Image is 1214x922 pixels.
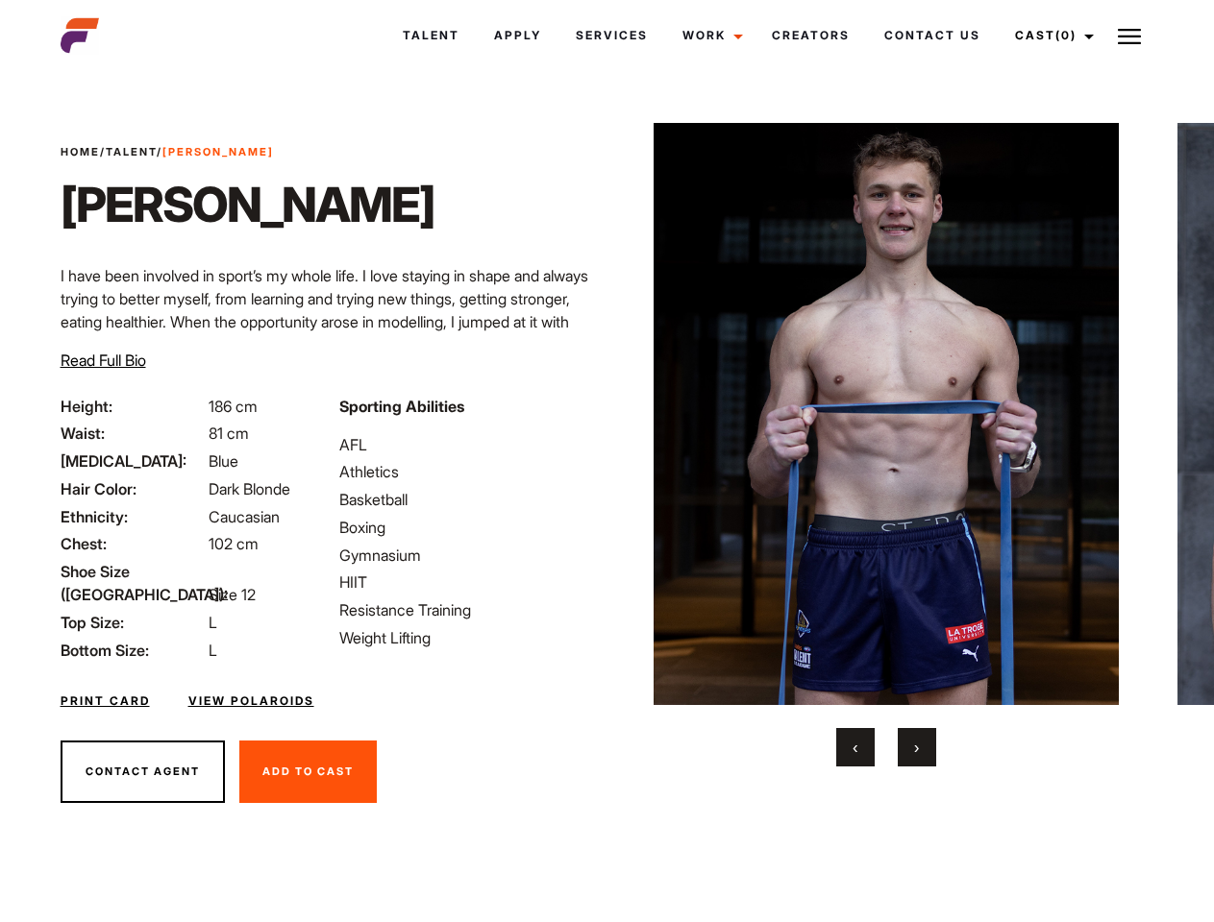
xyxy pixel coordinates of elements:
strong: Sporting Abilities [339,397,464,416]
h1: [PERSON_NAME] [61,176,434,233]
span: / / [61,144,274,160]
a: Work [665,10,755,61]
span: (0) [1055,28,1077,42]
a: Talent [385,10,477,61]
li: Gymnasium [339,544,595,567]
span: 81 cm [209,424,249,443]
a: Talent [106,145,157,158]
a: Print Card [61,692,150,710]
a: View Polaroids [188,692,314,710]
span: Size 12 [209,585,256,604]
span: Top Size: [61,611,205,634]
span: Chest: [61,532,205,555]
strong: [PERSON_NAME] [162,145,274,158]
li: Boxing [339,516,595,539]
span: Blue [209,451,238,471]
span: Dark Blonde [209,479,290,498]
span: Height: [61,395,205,418]
li: Basketball [339,488,595,511]
a: Contact Us [867,10,998,61]
button: Contact Agent [61,740,225,804]
li: Athletics [339,460,595,483]
span: Read Full Bio [61,351,146,370]
img: cropped-aefm-brand-fav-22-square.png [61,16,99,55]
button: Add To Cast [239,740,377,804]
span: Shoe Size ([GEOGRAPHIC_DATA]): [61,560,205,606]
a: Apply [477,10,558,61]
a: Home [61,145,100,158]
span: Waist: [61,422,205,445]
span: Ethnicity: [61,505,205,528]
button: Read Full Bio [61,349,146,372]
span: Previous [853,738,857,757]
span: Bottom Size: [61,639,205,662]
p: I have been involved in sport’s my whole life. I love staying in shape and always trying to bette... [61,264,596,449]
span: Hair Color: [61,477,205,500]
li: Weight Lifting [339,626,595,649]
a: Services [558,10,665,61]
li: Resistance Training [339,598,595,621]
span: 186 cm [209,397,258,416]
a: Cast(0) [998,10,1105,61]
li: HIIT [339,570,595,594]
span: Add To Cast [262,764,354,778]
span: L [209,613,217,632]
span: L [209,641,217,660]
li: AFL [339,433,595,456]
img: Burger icon [1118,25,1141,48]
span: [MEDICAL_DATA]: [61,449,205,473]
span: Caucasian [209,507,280,526]
span: Next [914,738,919,757]
a: Creators [755,10,867,61]
span: 102 cm [209,534,259,553]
